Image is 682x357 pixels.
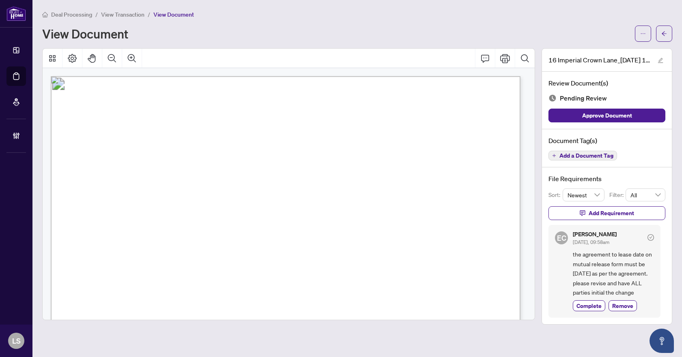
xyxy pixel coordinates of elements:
span: Add Requirement [589,207,634,220]
img: Document Status [548,94,557,102]
span: Deal Processing [51,11,92,18]
h1: View Document [42,27,128,40]
span: plus [552,154,556,158]
button: Remove [609,300,637,311]
span: [DATE], 09:58am [573,239,609,245]
span: EC [557,232,566,244]
button: Add a Document Tag [548,151,617,160]
li: / [95,10,98,19]
span: Remove [612,301,633,310]
h5: [PERSON_NAME] [573,231,617,237]
span: arrow-left [661,31,667,36]
h4: Document Tag(s) [548,136,665,145]
span: edit [658,58,663,63]
p: Filter: [609,190,626,199]
h4: File Requirements [548,174,665,184]
li: / [148,10,150,19]
span: Add a Document Tag [559,153,613,158]
button: Open asap [650,329,674,353]
span: Approve Document [582,109,632,122]
span: Newest [568,189,600,201]
span: Complete [576,301,602,310]
button: Approve Document [548,109,665,122]
button: Add Requirement [548,206,665,220]
span: View Transaction [101,11,145,18]
h4: Review Document(s) [548,78,665,88]
span: Pending Review [560,93,607,104]
span: LS [12,335,21,346]
span: 16 Imperial Crown Lane_[DATE] 10_48_43 EXECUTED.pdf [548,55,650,65]
span: ellipsis [640,31,646,36]
span: check-circle [647,234,654,241]
img: logo [6,6,26,21]
p: Sort: [548,190,563,199]
span: home [42,12,48,17]
span: All [630,189,660,201]
span: View Document [153,11,194,18]
button: Complete [573,300,605,311]
span: the agreement to lease date on mutual release form must be [DATE] as per the agreement. please re... [573,250,654,297]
